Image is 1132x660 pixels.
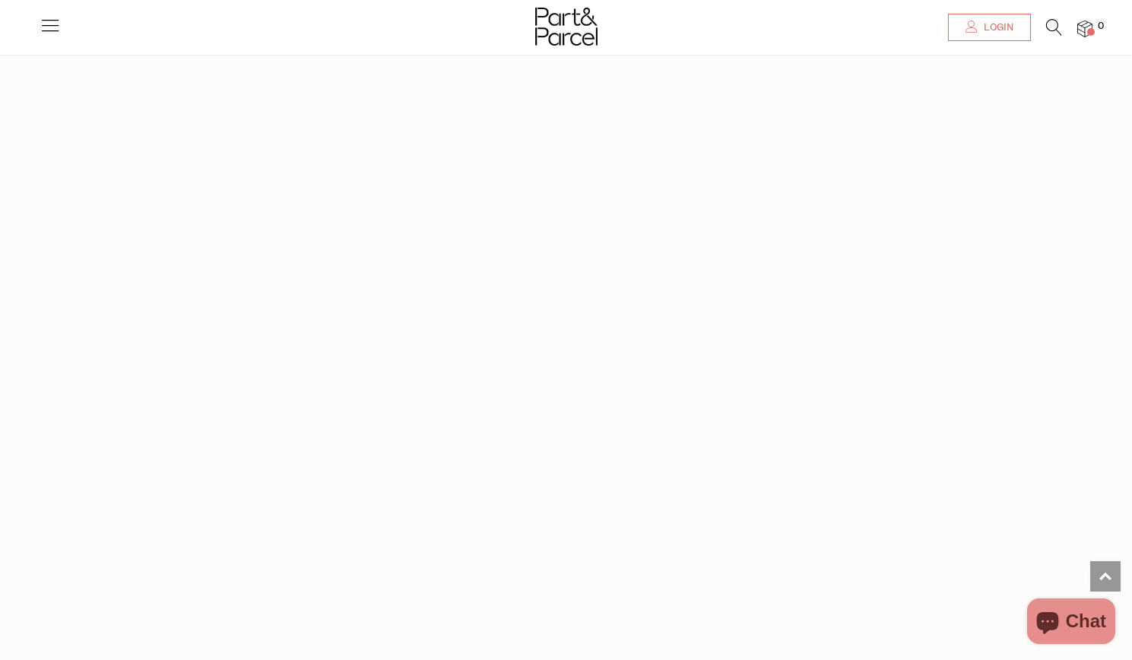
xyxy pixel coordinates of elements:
[1023,598,1120,648] inbox-online-store-chat: Shopify online store chat
[1077,21,1092,36] a: 0
[535,8,598,46] img: Part&Parcel
[1094,20,1108,33] span: 0
[980,21,1013,34] span: Login
[948,14,1031,41] a: Login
